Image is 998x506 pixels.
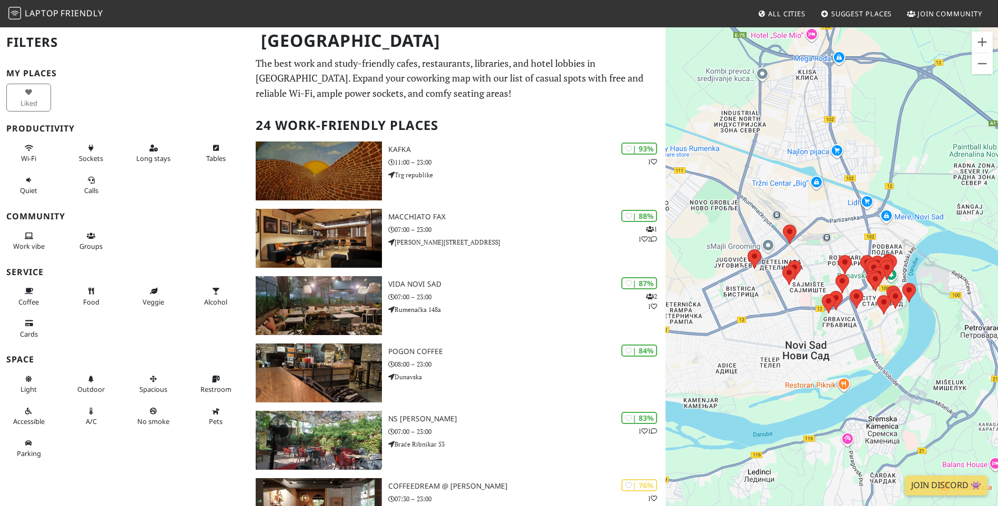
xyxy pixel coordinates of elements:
[83,297,99,307] span: Food
[69,139,114,167] button: Sockets
[253,26,663,55] h1: [GEOGRAPHIC_DATA]
[69,282,114,310] button: Food
[621,277,657,289] div: | 87%
[249,411,665,470] a: NS Michelangelo | 83% 11 NS [PERSON_NAME] 07:00 – 23:00 Braće Ribnikar 53
[137,417,169,426] span: Smoke free
[6,355,243,365] h3: Space
[621,412,657,424] div: | 83%
[388,280,666,289] h3: Vida Novi Sad
[206,154,226,163] span: Work-friendly tables
[6,139,51,167] button: Wi-Fi
[388,305,666,315] p: Rumenačka 148a
[17,449,41,458] span: Parking
[20,186,37,195] span: Quiet
[77,384,105,394] span: Outdoor area
[131,282,176,310] button: Veggie
[69,402,114,430] button: A/C
[6,434,51,462] button: Parking
[256,56,659,101] p: The best work and study-friendly cafes, restaurants, libraries, and hotel lobbies in [GEOGRAPHIC_...
[388,157,666,167] p: 11:00 – 23:00
[79,154,103,163] span: Power sockets
[768,9,805,18] span: All Cities
[6,282,51,310] button: Coffee
[648,493,657,503] p: 1
[256,411,381,470] img: NS Michelangelo
[831,9,892,18] span: Suggest Places
[638,224,657,244] p: 1 1 2
[249,209,665,268] a: Macchiato Fax | 88% 112 Macchiato Fax 07:00 – 23:00 [PERSON_NAME][STREET_ADDRESS]
[388,225,666,235] p: 07:00 – 23:00
[621,143,657,155] div: | 93%
[139,384,167,394] span: Spacious
[646,291,657,311] p: 2 1
[903,4,986,23] a: Join Community
[131,370,176,398] button: Spacious
[79,241,103,251] span: Group tables
[204,297,227,307] span: Alcohol
[69,227,114,255] button: Groups
[86,417,97,426] span: Air conditioned
[388,292,666,302] p: 07:00 – 23:00
[194,139,238,167] button: Tables
[21,384,37,394] span: Natural light
[918,9,982,18] span: Join Community
[388,145,666,154] h3: Kafka
[25,7,59,19] span: Laptop
[194,402,238,430] button: Pets
[388,414,666,423] h3: NS [PERSON_NAME]
[6,171,51,199] button: Quiet
[8,7,21,19] img: LaptopFriendly
[388,170,666,180] p: Trg republike
[388,372,666,382] p: Dunavska
[621,345,657,357] div: | 84%
[388,212,666,221] h3: Macchiato Fax
[388,482,666,491] h3: Coffeedream @ [PERSON_NAME]
[143,297,164,307] span: Veggie
[256,209,381,268] img: Macchiato Fax
[69,171,114,199] button: Calls
[8,5,103,23] a: LaptopFriendly LaptopFriendly
[194,282,238,310] button: Alcohol
[972,53,993,74] button: Zoom out
[249,141,665,200] a: Kafka | 93% 1 Kafka 11:00 – 23:00 Trg republike
[21,154,36,163] span: Stable Wi-Fi
[20,329,38,339] span: Credit cards
[6,26,243,58] h2: Filters
[131,139,176,167] button: Long stays
[6,227,51,255] button: Work vibe
[256,141,381,200] img: Kafka
[388,237,666,247] p: [PERSON_NAME][STREET_ADDRESS]
[18,297,39,307] span: Coffee
[6,267,243,277] h3: Service
[194,370,238,398] button: Restroom
[249,276,665,335] a: Vida Novi Sad | 87% 21 Vida Novi Sad 07:00 – 23:00 Rumenačka 148a
[388,494,666,504] p: 07:30 – 23:00
[256,276,381,335] img: Vida Novi Sad
[13,241,45,251] span: People working
[6,124,243,134] h3: Productivity
[249,343,665,402] a: Pogon Coffee | 84% Pogon Coffee 08:00 – 23:00 Dunavska
[648,157,657,167] p: 1
[131,402,176,430] button: No smoke
[6,315,51,342] button: Cards
[388,359,666,369] p: 08:00 – 23:00
[388,439,666,449] p: Braće Ribnikar 53
[621,479,657,491] div: | 76%
[905,475,987,495] a: Join Discord 👾
[13,417,45,426] span: Accessible
[6,68,243,78] h3: My Places
[69,370,114,398] button: Outdoor
[388,347,666,356] h3: Pogon Coffee
[638,426,657,436] p: 1 1
[256,109,659,141] h2: 24 Work-Friendly Places
[61,7,103,19] span: Friendly
[621,210,657,222] div: | 88%
[256,343,381,402] img: Pogon Coffee
[209,417,223,426] span: Pet friendly
[388,427,666,437] p: 07:00 – 23:00
[972,32,993,53] button: Zoom in
[84,186,98,195] span: Video/audio calls
[6,211,243,221] h3: Community
[200,384,231,394] span: Restroom
[6,370,51,398] button: Light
